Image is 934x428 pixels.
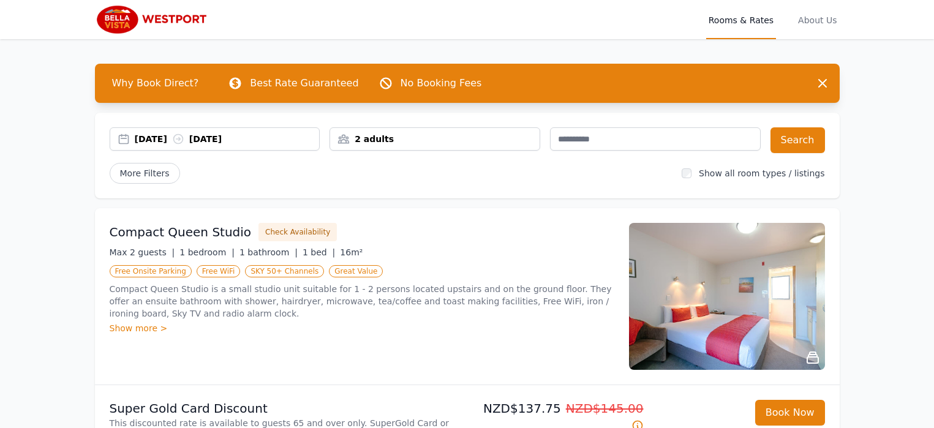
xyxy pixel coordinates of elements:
[239,247,298,257] span: 1 bathroom |
[566,401,644,416] span: NZD$145.00
[135,133,320,145] div: [DATE] [DATE]
[401,76,482,91] p: No Booking Fees
[340,247,363,257] span: 16m²
[329,265,383,277] span: Great Value
[110,163,180,184] span: More Filters
[770,127,825,153] button: Search
[179,247,235,257] span: 1 bedroom |
[95,5,213,34] img: Bella Vista Westport
[250,76,358,91] p: Best Rate Guaranteed
[110,247,175,257] span: Max 2 guests |
[102,71,209,96] span: Why Book Direct?
[699,168,824,178] label: Show all room types / listings
[110,265,192,277] span: Free Onsite Parking
[110,223,252,241] h3: Compact Queen Studio
[110,283,614,320] p: Compact Queen Studio is a small studio unit suitable for 1 - 2 persons located upstairs and on th...
[245,265,324,277] span: SKY 50+ Channels
[303,247,335,257] span: 1 bed |
[110,400,462,417] p: Super Gold Card Discount
[755,400,825,426] button: Book Now
[258,223,337,241] button: Check Availability
[330,133,540,145] div: 2 adults
[197,265,241,277] span: Free WiFi
[110,322,614,334] div: Show more >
